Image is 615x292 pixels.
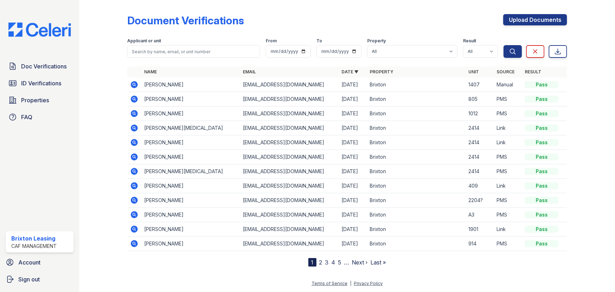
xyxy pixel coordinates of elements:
[466,135,494,150] td: 2414
[371,259,386,266] a: Last »
[6,110,74,124] a: FAQ
[141,121,240,135] td: [PERSON_NAME][MEDICAL_DATA]
[463,38,476,44] label: Result
[494,208,522,222] td: PMS
[141,150,240,164] td: [PERSON_NAME]
[466,107,494,121] td: 1012
[525,81,559,88] div: Pass
[466,150,494,164] td: 2414
[342,69,358,74] a: Date ▼
[240,135,339,150] td: [EMAIL_ADDRESS][DOMAIN_NAME]
[339,121,367,135] td: [DATE]
[240,222,339,237] td: [EMAIL_ADDRESS][DOMAIN_NAME]
[338,259,342,266] a: 5
[339,164,367,179] td: [DATE]
[3,23,76,37] img: CE_Logo_Blue-a8612792a0a2168367f1c8372b55b34899dd931a85d93a1a3d3e32e68fde9ad4.png
[468,69,479,74] a: Unit
[339,135,367,150] td: [DATE]
[21,113,32,121] span: FAQ
[339,208,367,222] td: [DATE]
[494,92,522,107] td: PMS
[3,255,76,269] a: Account
[494,107,522,121] td: PMS
[494,222,522,237] td: Link
[367,193,466,208] td: Brixton
[344,258,349,267] span: …
[525,69,541,74] a: Result
[127,14,244,27] div: Document Verifications
[240,237,339,251] td: [EMAIL_ADDRESS][DOMAIN_NAME]
[6,93,74,107] a: Properties
[367,150,466,164] td: Brixton
[503,14,567,25] a: Upload Documents
[466,208,494,222] td: A3
[354,281,383,286] a: Privacy Policy
[494,193,522,208] td: PMS
[367,179,466,193] td: Brixton
[525,153,559,160] div: Pass
[466,179,494,193] td: 409
[466,92,494,107] td: 805
[466,237,494,251] td: 914
[370,69,393,74] a: Property
[332,259,336,266] a: 4
[525,96,559,103] div: Pass
[141,208,240,222] td: [PERSON_NAME]
[352,259,368,266] a: Next ›
[494,237,522,251] td: PMS
[141,179,240,193] td: [PERSON_NAME]
[240,92,339,107] td: [EMAIL_ADDRESS][DOMAIN_NAME]
[367,78,466,92] td: Brixton
[367,164,466,179] td: Brixton
[525,139,559,146] div: Pass
[240,193,339,208] td: [EMAIL_ADDRESS][DOMAIN_NAME]
[141,237,240,251] td: [PERSON_NAME]
[339,193,367,208] td: [DATE]
[240,78,339,92] td: [EMAIL_ADDRESS][DOMAIN_NAME]
[11,243,57,250] div: CAF Management
[18,258,41,267] span: Account
[367,92,466,107] td: Brixton
[525,124,559,132] div: Pass
[494,150,522,164] td: PMS
[240,208,339,222] td: [EMAIL_ADDRESS][DOMAIN_NAME]
[243,69,256,74] a: Email
[319,259,322,266] a: 2
[494,135,522,150] td: Link
[240,121,339,135] td: [EMAIL_ADDRESS][DOMAIN_NAME]
[3,272,76,286] a: Sign out
[312,281,348,286] a: Terms of Service
[141,135,240,150] td: [PERSON_NAME]
[494,121,522,135] td: Link
[240,150,339,164] td: [EMAIL_ADDRESS][DOMAIN_NAME]
[525,110,559,117] div: Pass
[141,78,240,92] td: [PERSON_NAME]
[21,79,61,87] span: ID Verifications
[525,226,559,233] div: Pass
[6,59,74,73] a: Doc Verifications
[494,179,522,193] td: Link
[18,275,40,284] span: Sign out
[367,107,466,121] td: Brixton
[466,193,494,208] td: 2204?
[339,92,367,107] td: [DATE]
[466,222,494,237] td: 1901
[525,168,559,175] div: Pass
[525,211,559,218] div: Pass
[141,164,240,179] td: [PERSON_NAME][MEDICAL_DATA]
[367,222,466,237] td: Brixton
[21,62,67,71] span: Doc Verifications
[339,150,367,164] td: [DATE]
[266,38,277,44] label: From
[141,92,240,107] td: [PERSON_NAME]
[494,78,522,92] td: Manual
[127,45,260,58] input: Search by name, email, or unit number
[466,121,494,135] td: 2414
[21,96,49,104] span: Properties
[466,164,494,179] td: 2414
[525,197,559,204] div: Pass
[367,135,466,150] td: Brixton
[497,69,515,74] a: Source
[339,107,367,121] td: [DATE]
[127,38,161,44] label: Applicant or unit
